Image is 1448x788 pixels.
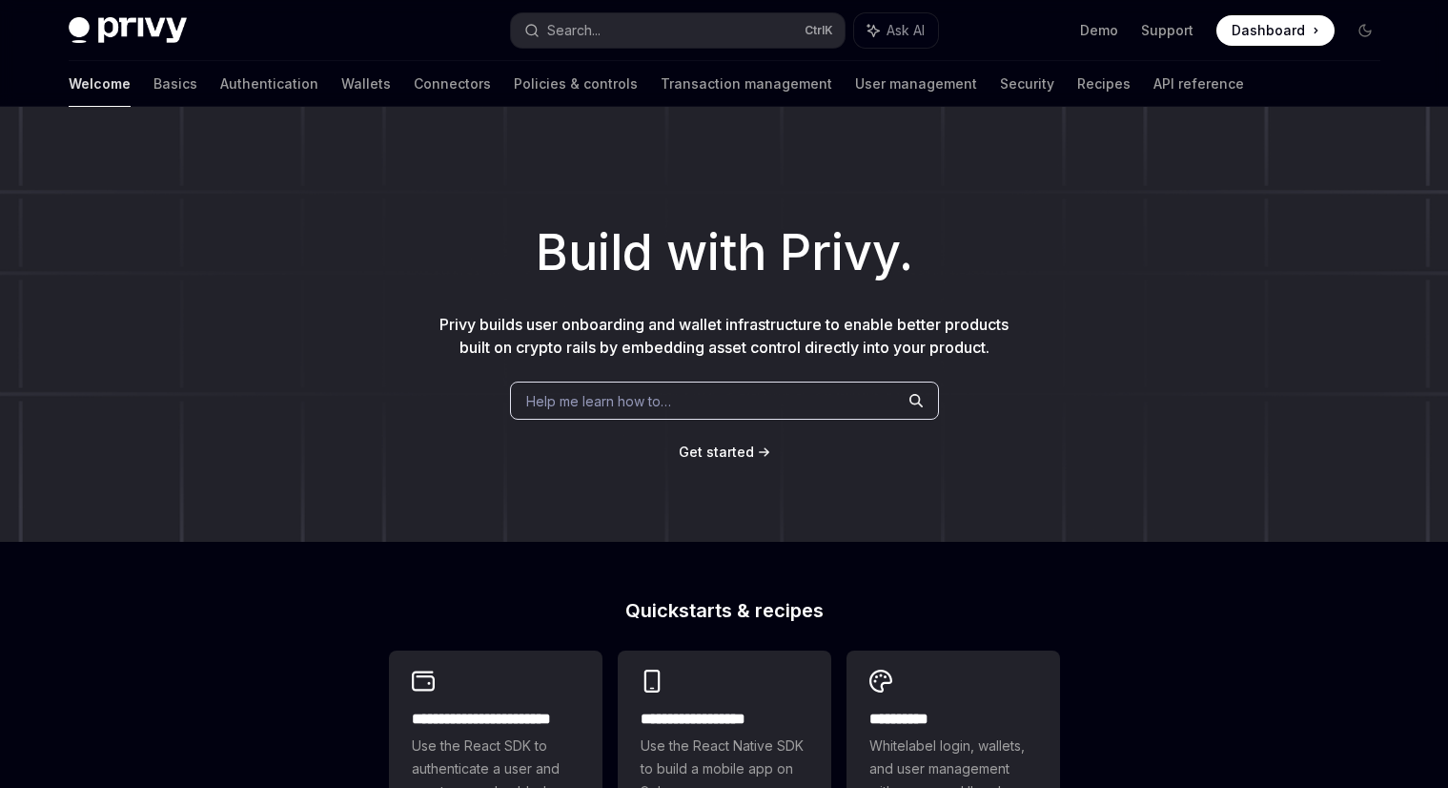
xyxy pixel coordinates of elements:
a: Authentication [220,61,318,107]
a: Support [1141,21,1193,40]
button: Ask AI [854,13,938,48]
span: Get started [679,444,754,460]
a: Connectors [414,61,491,107]
a: Transaction management [661,61,832,107]
a: Policies & controls [514,61,638,107]
a: Recipes [1077,61,1131,107]
a: Get started [679,443,754,462]
button: Toggle dark mode [1350,15,1380,46]
span: Dashboard [1232,21,1305,40]
a: API reference [1153,61,1244,107]
a: Wallets [341,61,391,107]
span: Privy builds user onboarding and wallet infrastructure to enable better products built on crypto ... [439,315,1009,357]
a: Dashboard [1216,15,1335,46]
a: User management [855,61,977,107]
h2: Quickstarts & recipes [389,601,1060,620]
a: Demo [1080,21,1118,40]
img: dark logo [69,17,187,44]
h1: Build with Privy. [31,216,1417,290]
span: Ctrl K [805,23,833,38]
a: Security [1000,61,1054,107]
span: Ask AI [887,21,925,40]
div: Search... [547,19,601,42]
a: Basics [153,61,197,107]
button: Search...CtrlK [511,13,845,48]
a: Welcome [69,61,131,107]
span: Help me learn how to… [526,391,671,411]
